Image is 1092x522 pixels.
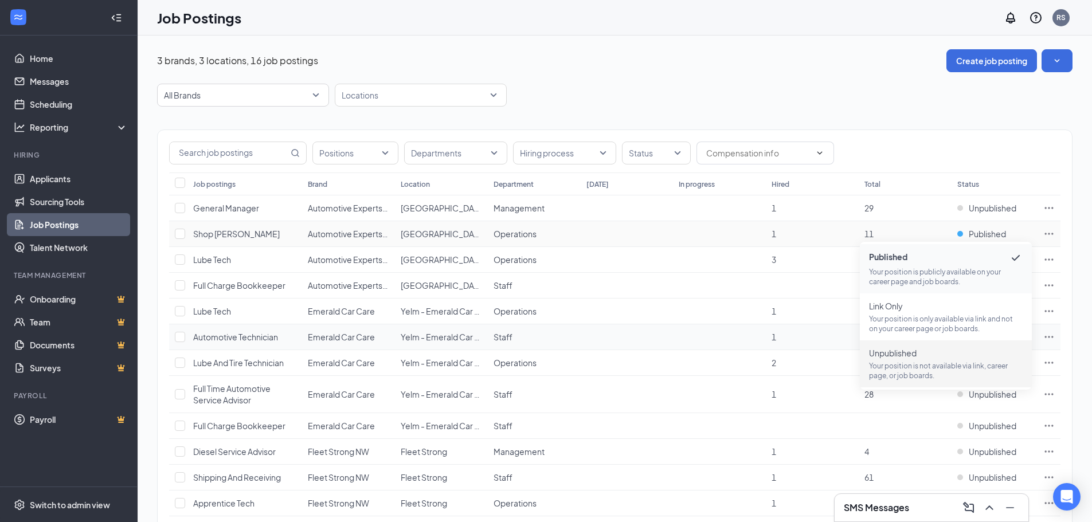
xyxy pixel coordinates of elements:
th: Hired [766,172,859,195]
input: Compensation info [706,147,811,159]
span: 1 [772,203,776,213]
td: Emerald Car Care [302,376,395,413]
td: Automotive Experts & Tire Center of Maple Valley [302,221,395,247]
span: Operations [494,306,537,316]
th: Total [859,172,952,195]
svg: Checkmark [1009,251,1023,265]
span: Fleet Strong [401,472,447,482]
p: All Brands [164,89,201,101]
td: Yelm - Emerald Car Care [395,299,488,324]
span: Link Only [869,300,1023,312]
td: Management [488,195,581,221]
svg: Ellipses [1043,472,1055,483]
span: 11 [864,229,874,239]
span: Unpublished [869,347,1023,359]
span: Emerald Car Care [308,421,375,431]
span: Staff [494,280,512,291]
span: 1 [772,472,776,482]
td: Automotive Experts & Tire Center of Maple Valley [302,273,395,299]
td: Fleet Strong [395,465,488,490]
th: [DATE] [581,172,674,195]
span: Fleet Strong NW [308,446,369,457]
p: Your position is not available via link, career page, or job boards. [869,361,1023,380]
div: Department [494,179,534,189]
span: Full Charge Bookkeeper [193,421,285,431]
div: Job postings [193,179,236,189]
a: OnboardingCrown [30,288,128,311]
td: Operations [488,221,581,247]
span: Staff [494,389,512,399]
a: PayrollCrown [30,408,128,431]
span: Operations [494,498,537,508]
span: Automotive Experts & Tire Center of [GEOGRAPHIC_DATA] [308,203,527,213]
input: Search job postings [170,142,288,164]
td: Staff [488,413,581,439]
svg: WorkstreamLogo [13,11,24,23]
button: SmallChevronDown [1042,49,1073,72]
span: 1 [772,446,776,457]
svg: Minimize [1003,501,1017,515]
td: Maple Valley [395,195,488,221]
span: 1 [772,306,776,316]
a: Talent Network [30,236,128,259]
svg: Ellipses [1043,228,1055,240]
th: In progress [673,172,766,195]
svg: Ellipses [1043,331,1055,343]
td: Fleet Strong [395,439,488,465]
span: Automotive Technician [193,332,278,342]
svg: Ellipses [1043,280,1055,291]
a: SurveysCrown [30,356,128,379]
span: Lube Tech [193,254,231,265]
span: Yelm - Emerald Car Care [401,358,493,368]
td: Yelm - Emerald Car Care [395,324,488,350]
span: Unpublished [969,388,1016,400]
svg: Ellipses [1043,254,1055,265]
svg: Ellipses [1043,446,1055,457]
td: Fleet Strong NW [302,439,395,465]
span: 29 [864,203,874,213]
td: Staff [488,324,581,350]
span: 4 [864,446,869,457]
div: Open Intercom Messenger [1053,483,1081,511]
h3: SMS Messages [844,501,909,514]
button: ComposeMessage [960,499,978,517]
svg: ChevronDown [815,148,824,158]
span: Lube Tech [193,306,231,316]
span: Yelm - Emerald Car Care [401,421,493,431]
span: Published [969,228,1006,240]
h1: Job Postings [157,8,241,28]
span: 28 [864,389,874,399]
button: Minimize [1001,499,1019,517]
td: Operations [488,490,581,516]
span: Automotive Experts & Tire Center of [GEOGRAPHIC_DATA] [308,254,527,265]
span: 1 [772,229,776,239]
span: Management [494,446,545,457]
span: 1 [772,498,776,508]
span: Staff [494,421,512,431]
span: Yelm - Emerald Car Care [401,306,493,316]
svg: ComposeMessage [962,501,976,515]
div: Payroll [14,391,126,401]
span: General Manager [193,203,259,213]
div: Team Management [14,270,126,280]
span: Fleet Strong NW [308,498,369,508]
span: Automotive Experts & Tire Center of [GEOGRAPHIC_DATA] [308,229,527,239]
div: Location [401,179,430,189]
svg: Ellipses [1043,202,1055,214]
p: Your position is publicly available on your career page and job boards. [869,267,1023,286]
button: ChevronUp [980,499,999,517]
td: Operations [488,247,581,273]
span: Emerald Car Care [308,389,375,399]
svg: SmallChevronDown [1051,55,1063,66]
td: Yelm - Emerald Car Care [395,376,488,413]
span: 2 [772,358,776,368]
span: Lube And Tire Technician [193,358,284,368]
td: Maple Valley [395,247,488,273]
span: 1 [772,389,776,399]
span: Diesel Service Advisor [193,446,276,457]
svg: Ellipses [1043,420,1055,431]
button: Create job posting [946,49,1037,72]
td: Automotive Experts & Tire Center of Maple Valley [302,195,395,221]
span: 3 [772,254,776,265]
a: Scheduling [30,93,128,116]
